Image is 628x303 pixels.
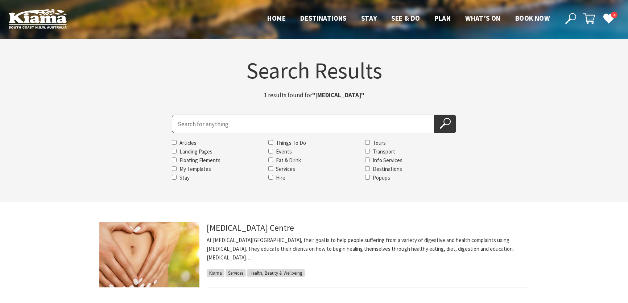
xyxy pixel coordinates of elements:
[391,14,420,22] span: See & Do
[515,14,550,22] span: Book now
[276,157,301,164] label: Eat & Drink
[179,139,197,146] label: Articles
[260,13,557,25] nav: Main Menu
[223,90,405,100] p: 1 results found for
[247,269,305,277] span: Health, Beauty & Wellbeing
[172,115,434,133] input: Search for:
[207,236,529,262] p: At [MEDICAL_DATA][GEOGRAPHIC_DATA], their goal is to help people suffering from a variety of dige...
[312,91,364,99] strong: "[MEDICAL_DATA]"
[465,14,501,22] span: What’s On
[276,139,306,146] label: Things To Do
[435,14,451,22] span: Plan
[276,165,295,172] label: Services
[611,12,617,19] span: 4
[373,148,395,155] label: Transport
[179,157,220,164] label: Floating Elements
[207,269,224,277] span: Kiama
[373,157,402,164] label: Info Services
[300,14,347,22] span: Destinations
[179,148,212,155] label: Landing Pages
[373,139,386,146] label: Tours
[373,174,390,181] label: Popups
[373,165,402,172] label: Destinations
[267,14,286,22] span: Home
[226,269,246,277] span: Services
[276,174,285,181] label: Hire
[603,13,614,24] a: 4
[99,59,529,82] h1: Search Results
[179,165,211,172] label: My Templates
[179,174,190,181] label: Stay
[361,14,377,22] span: Stay
[276,148,292,155] label: Events
[9,9,67,29] img: Kiama Logo
[207,222,294,233] a: [MEDICAL_DATA] Centre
